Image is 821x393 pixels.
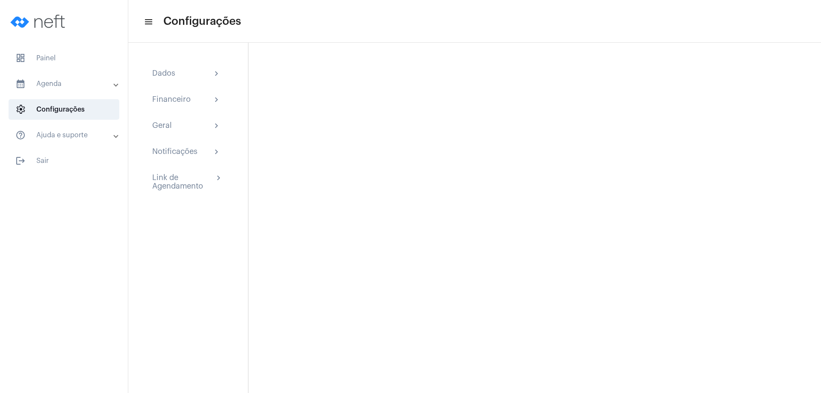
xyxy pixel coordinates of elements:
span: Painel [9,48,119,68]
mat-icon: chevron_right [212,121,222,131]
div: Link de Agendamento [152,173,214,190]
div: Geral [152,121,172,131]
span: Sair [9,151,119,171]
mat-icon: chevron_right [212,69,222,79]
img: logo-neft-novo-2.png [7,4,71,38]
mat-icon: sidenav icon [15,130,26,140]
mat-icon: chevron_right [212,147,222,157]
div: Notificações [152,147,198,157]
mat-icon: chevron_right [212,95,222,105]
span: Configurações [163,15,241,28]
mat-expansion-panel-header: sidenav iconAjuda e suporte [5,125,128,145]
span: sidenav icon [15,53,26,63]
div: Dados [152,69,175,79]
mat-icon: sidenav icon [15,156,26,166]
span: Configurações [9,99,119,120]
span: sidenav icon [15,104,26,115]
mat-panel-title: Ajuda e suporte [15,130,114,140]
mat-panel-title: Agenda [15,79,114,89]
mat-icon: sidenav icon [15,79,26,89]
mat-icon: sidenav icon [144,17,152,27]
mat-icon: chevron_right [214,173,222,183]
mat-expansion-panel-header: sidenav iconAgenda [5,74,128,94]
div: Financeiro [152,95,191,105]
